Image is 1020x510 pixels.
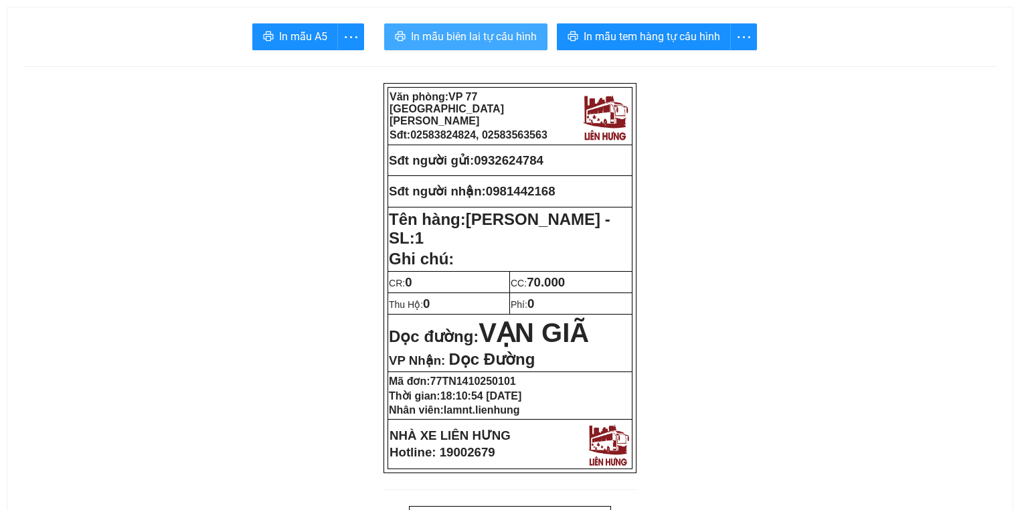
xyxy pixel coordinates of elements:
strong: Sđt: [390,129,547,141]
button: more [337,23,364,50]
strong: NHÀ XE LIÊN HƯNG [390,428,511,442]
strong: Hotline: 19002679 [390,445,495,459]
button: more [730,23,757,50]
button: printerIn mẫu biên lai tự cấu hình [384,23,547,50]
strong: Sđt người nhận: [389,184,486,198]
span: VP Nhận: [389,353,445,367]
strong: Tên hàng: [389,210,610,247]
button: printerIn mẫu A5 [252,23,338,50]
strong: Mã đơn: [389,375,516,387]
span: 0 [405,275,412,289]
span: Phí: [511,299,534,310]
span: In mẫu tem hàng tự cấu hình [584,28,720,45]
span: CR: [389,278,412,288]
span: [PERSON_NAME] - SL: [389,210,610,247]
span: Thu Hộ: [389,299,430,310]
img: logo [580,91,630,142]
span: Dọc Đường [448,350,535,368]
span: printer [568,31,578,44]
strong: Sđt người gửi: [389,153,474,167]
strong: Nhân viên: [389,404,520,416]
span: 02583824824, 02583563563 [410,129,547,141]
span: lamnt.lienhung [444,404,520,416]
span: VẠN GIÃ [479,318,589,347]
span: In mẫu biên lai tự cấu hình [411,28,537,45]
span: 0 [423,296,430,311]
span: 18:10:54 [DATE] [440,390,522,402]
img: logo [585,421,631,467]
strong: Thời gian: [389,390,521,402]
button: printerIn mẫu tem hàng tự cấu hình [557,23,731,50]
span: more [731,29,756,46]
span: 0981442168 [486,184,556,198]
strong: Dọc đường: [389,327,589,345]
span: more [338,29,363,46]
span: printer [263,31,274,44]
span: In mẫu A5 [279,28,327,45]
span: VP 77 [GEOGRAPHIC_DATA][PERSON_NAME] [390,91,504,126]
span: Ghi chú: [389,250,454,268]
span: 1 [415,229,424,247]
strong: Văn phòng: [390,91,504,126]
span: 70.000 [527,275,565,289]
span: 0932624784 [474,153,543,167]
span: 0 [527,296,534,311]
span: printer [395,31,406,44]
span: CC: [511,278,565,288]
span: 77TN1410250101 [430,375,516,387]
